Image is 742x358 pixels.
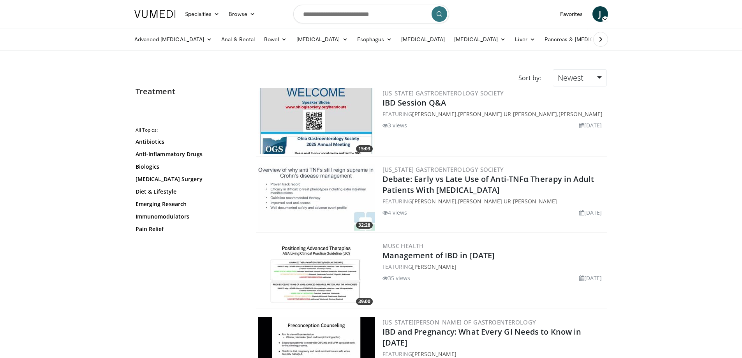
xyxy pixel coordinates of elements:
[352,32,397,47] a: Esophagus
[258,164,375,231] a: 32:28
[382,274,411,282] li: 35 views
[555,6,588,22] a: Favorites
[382,263,605,271] div: FEATURING
[382,174,594,195] a: Debate: Early vs Late Use of Anti-TNFα Therapy in Adult Patients With [MEDICAL_DATA]
[412,198,456,205] a: [PERSON_NAME]
[259,32,291,47] a: Bowel
[412,263,456,270] a: [PERSON_NAME]
[513,69,547,86] div: Sort by:
[412,110,456,118] a: [PERSON_NAME]
[136,150,241,158] a: Anti-Inflammatory Drugs
[136,127,243,133] h2: All Topics:
[458,198,557,205] a: [PERSON_NAME] Ur [PERSON_NAME]
[559,110,603,118] a: [PERSON_NAME]
[412,350,456,358] a: [PERSON_NAME]
[558,72,583,83] span: Newest
[217,32,259,47] a: Anal & Rectal
[382,208,407,217] li: 4 views
[382,350,605,358] div: FEATURING
[293,5,449,23] input: Search topics, interventions
[579,121,602,129] li: [DATE]
[258,88,375,154] a: 15:03
[356,298,373,305] span: 39:00
[579,274,602,282] li: [DATE]
[458,110,557,118] a: [PERSON_NAME] Ur [PERSON_NAME]
[258,88,375,154] img: ff294bfb-982f-4b4b-9edd-463453c64f41.300x170_q85_crop-smart_upscale.jpg
[356,145,373,152] span: 15:03
[258,241,375,307] img: 4132e32b-c88a-4b3e-8918-44dddeefd773.300x170_q85_crop-smart_upscale.jpg
[449,32,510,47] a: [MEDICAL_DATA]
[136,163,241,171] a: Biologics
[180,6,224,22] a: Specialties
[382,110,605,118] div: FEATURING , ,
[136,225,241,233] a: Pain Relief
[382,197,605,205] div: FEATURING ,
[382,121,407,129] li: 3 views
[224,6,260,22] a: Browse
[356,222,373,229] span: 32:28
[382,242,424,250] a: MUSC Health
[130,32,217,47] a: Advanced [MEDICAL_DATA]
[136,200,241,208] a: Emerging Research
[382,326,582,348] a: IBD and Pregnancy: What Every GI Needs to Know in [DATE]
[592,6,608,22] a: J
[382,97,446,108] a: IBD Session Q&A
[258,164,375,231] img: 173e910a-e313-466e-8c16-c4c37688f05e.300x170_q85_crop-smart_upscale.jpg
[382,250,495,261] a: Management of IBD in [DATE]
[510,32,539,47] a: Liver
[382,166,504,173] a: [US_STATE] Gastroenterology Society
[136,138,241,146] a: Antibiotics
[136,188,241,196] a: Diet & Lifestyle
[579,208,602,217] li: [DATE]
[397,32,449,47] a: [MEDICAL_DATA]
[382,89,504,97] a: [US_STATE] Gastroenterology Society
[382,318,536,326] a: [US_STATE][PERSON_NAME] of Gastroenterology
[136,175,241,183] a: [MEDICAL_DATA] Surgery
[136,86,245,97] h2: Treatment
[134,10,176,18] img: VuMedi Logo
[258,241,375,307] a: 39:00
[553,69,606,86] a: Newest
[292,32,352,47] a: [MEDICAL_DATA]
[540,32,631,47] a: Pancreas & [MEDICAL_DATA]
[136,213,241,220] a: Immunomodulators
